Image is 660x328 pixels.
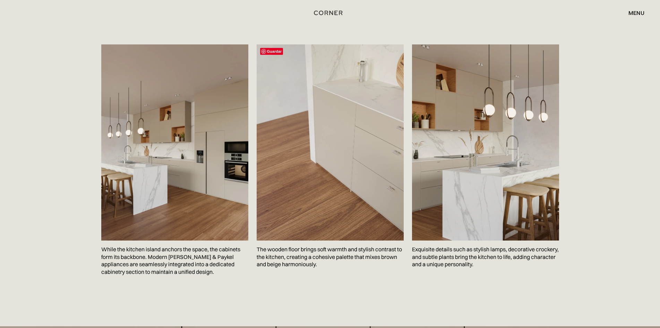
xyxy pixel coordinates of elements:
a: home [306,8,355,17]
span: Guardar [260,48,283,55]
p: Exquisite details such as stylish lamps, decorative crockery, and subtle plants bring the kitchen... [412,241,559,274]
div: menu [622,7,644,19]
p: The wooden floor brings soft warmth and stylish contrast to the kitchen, creating a cohesive pale... [257,241,404,274]
div: menu [628,10,644,16]
p: While the kitchen island anchors the space, the cabinets form its backbone. Modern [PERSON_NAME] ... [101,241,248,281]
